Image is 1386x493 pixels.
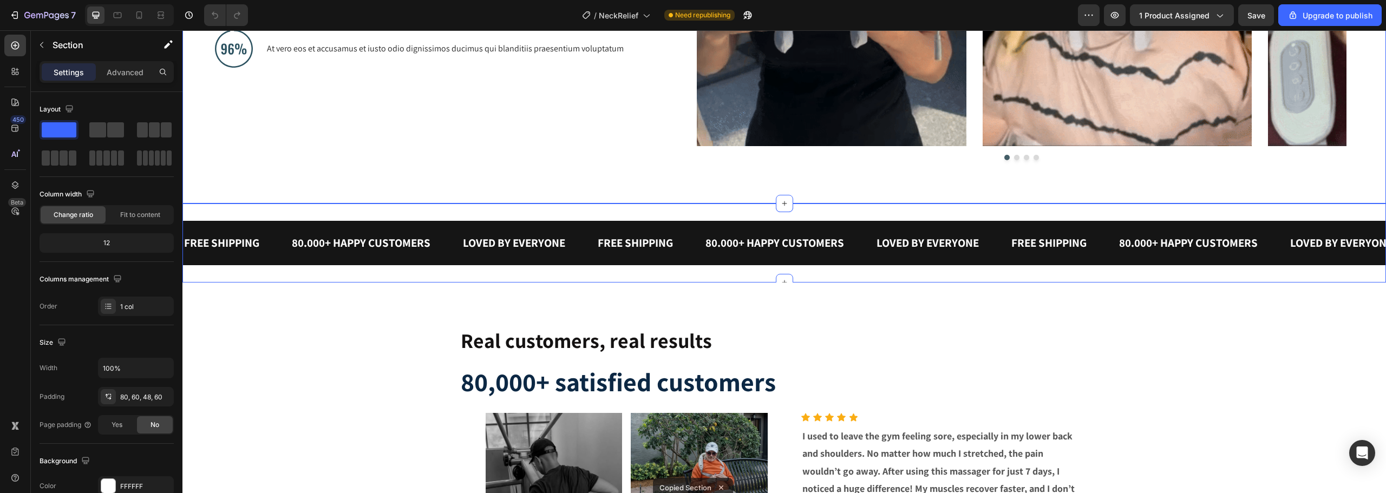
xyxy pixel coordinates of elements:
div: FREE SHIPPING [828,201,905,224]
span: Need republishing [675,10,730,20]
div: FREE SHIPPING [414,201,492,224]
span: / [594,10,597,21]
button: 1 product assigned [1130,4,1234,26]
div: Upgrade to publish [1287,10,1372,21]
div: Background [40,454,92,469]
strong: Real customers, real results [278,297,529,324]
p: 80.000+ HAPPY CUSTOMERS [109,202,248,223]
div: Padding [40,392,64,402]
div: Open Intercom Messenger [1349,440,1375,466]
p: LOVED BY EVERYONE [280,202,383,223]
button: Dot [841,124,847,130]
p: Advanced [107,67,143,78]
button: Dot [832,124,837,130]
button: Dot [822,124,827,130]
p: LOVED BY EVERYONE [1108,202,1210,223]
span: Yes [112,420,122,430]
p: Section [53,38,141,51]
span: Save [1247,11,1265,20]
span: No [151,420,159,430]
p: 80.000+ HAPPY CUSTOMERS [937,202,1075,223]
div: 450 [10,115,26,124]
div: FREE SHIPPING [1,201,78,224]
strong: 80,000+ satisfied customers [278,334,593,369]
div: Columns management [40,272,124,287]
div: 12 [42,235,172,251]
button: Upgrade to publish [1278,4,1382,26]
p: Settings [54,67,84,78]
p: 7 [71,9,76,22]
div: Beta [8,198,26,207]
input: Auto [99,358,173,378]
div: Layout [40,102,76,117]
div: Page padding [40,420,92,430]
span: NeckRelief [599,10,638,21]
div: Size [40,336,68,350]
div: Order [40,301,57,311]
button: Dot [851,124,857,130]
span: Fit to content [120,210,160,220]
p: At vero eos et accusamus et iusto odio dignissimos ducimus qui blanditiis praesentium voluptatum [84,13,447,24]
div: Column width [40,187,97,202]
div: 1 col [120,302,171,312]
div: Color [40,481,56,491]
span: Change ratio [54,210,93,220]
div: Undo/Redo [204,4,248,26]
p: 80.000+ HAPPY CUSTOMERS [523,202,662,223]
div: FFFFFF [120,482,171,491]
div: Width [40,363,57,373]
iframe: Design area [182,30,1386,493]
span: 1 product assigned [1139,10,1210,21]
div: 80, 60, 48, 60 [120,392,171,402]
p: LOVED BY EVERYONE [694,202,796,223]
p: Copied Section [659,482,711,493]
button: Save [1238,4,1274,26]
button: 7 [4,4,81,26]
